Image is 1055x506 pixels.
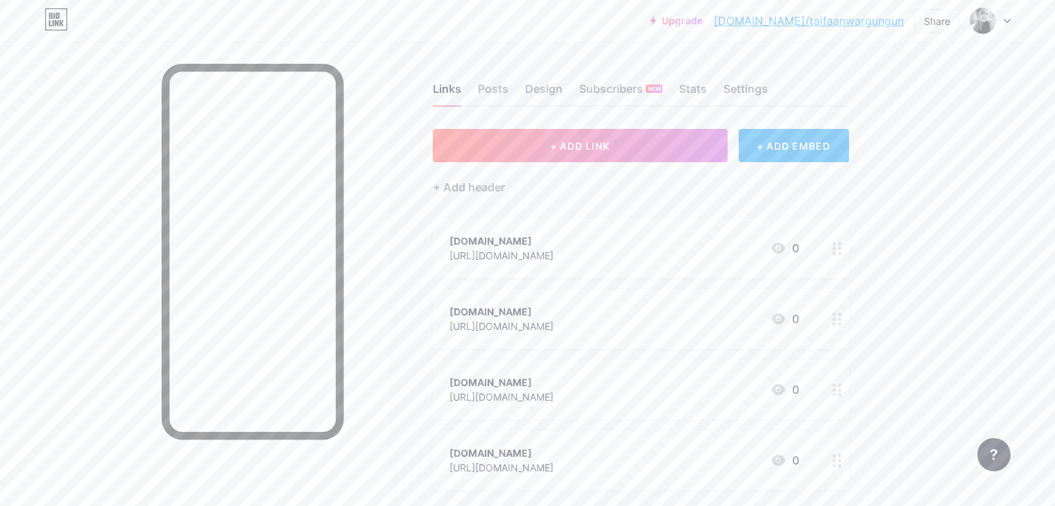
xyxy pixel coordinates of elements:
[739,129,849,162] div: + ADD EMBED
[449,390,554,404] div: [URL][DOMAIN_NAME]
[770,240,799,256] div: 0
[433,129,728,162] button: + ADD LINK
[970,8,996,34] img: taifaanwargungun
[525,80,563,105] div: Design
[449,460,554,475] div: [URL][DOMAIN_NAME]
[433,179,505,195] div: + Add header
[449,234,554,248] div: [DOMAIN_NAME]
[449,248,554,263] div: [URL][DOMAIN_NAME]
[714,12,904,29] a: [DOMAIN_NAME]/taifaanwargungun
[648,85,661,93] span: NEW
[550,140,610,152] span: + ADD LINK
[650,15,703,26] a: Upgrade
[449,375,554,390] div: [DOMAIN_NAME]
[723,80,768,105] div: Settings
[478,80,508,105] div: Posts
[449,446,554,460] div: [DOMAIN_NAME]
[770,311,799,327] div: 0
[924,14,950,28] div: Share
[579,80,662,105] div: Subscribers
[679,80,707,105] div: Stats
[770,452,799,469] div: 0
[433,80,461,105] div: Links
[449,304,554,319] div: [DOMAIN_NAME]
[770,381,799,398] div: 0
[449,319,554,333] div: [URL][DOMAIN_NAME]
